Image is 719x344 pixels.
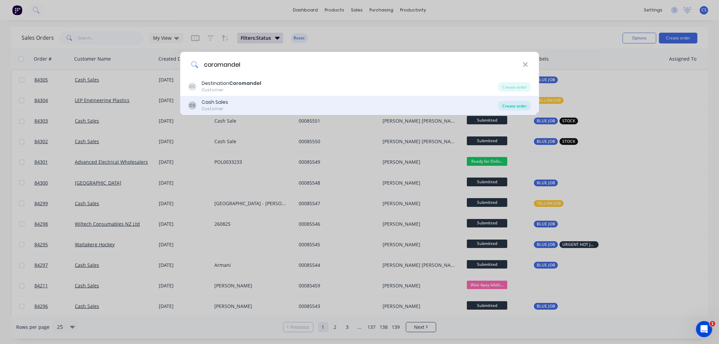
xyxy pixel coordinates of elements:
[198,52,523,77] input: Enter a customer name to create a new order...
[498,82,531,92] div: Create order
[696,321,712,337] iframe: Intercom live chat
[202,80,261,87] div: Destination
[498,101,531,111] div: Create order
[202,87,261,93] div: Customer
[188,101,196,110] div: CS
[229,80,261,87] b: Coromandel
[202,99,228,106] div: Cash Sales
[202,106,228,112] div: Customer
[188,83,196,91] div: DC
[710,321,715,326] span: 1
